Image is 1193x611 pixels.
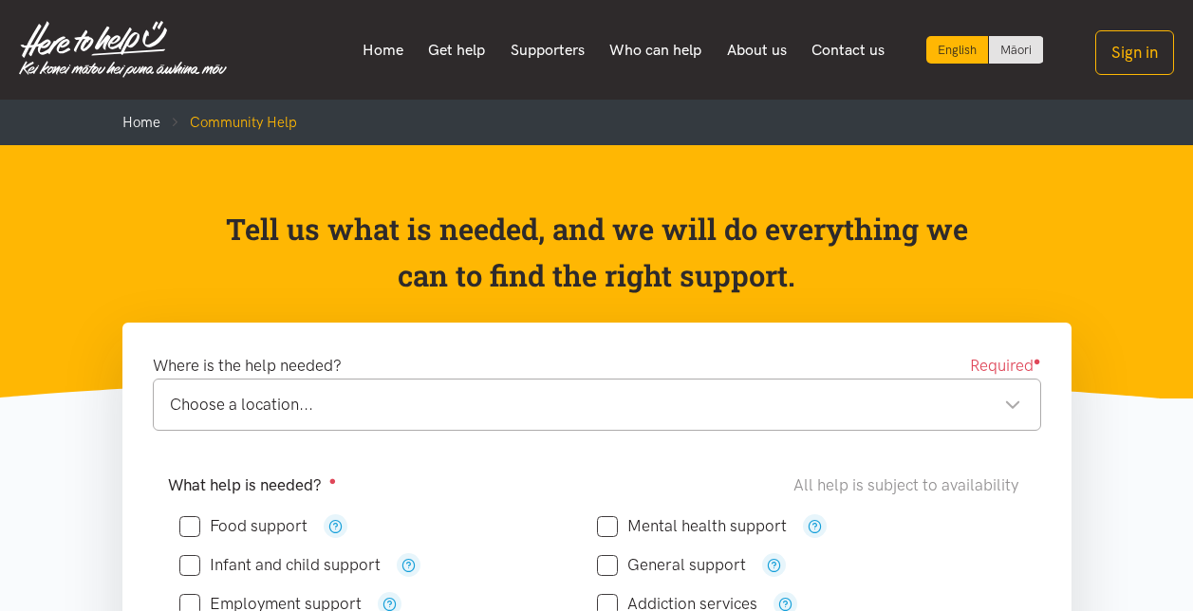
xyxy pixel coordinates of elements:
a: Contact us [799,30,898,70]
div: Choose a location... [170,392,1021,417]
label: General support [597,557,746,573]
a: Home [122,114,160,131]
button: Sign in [1095,30,1174,75]
div: Language toggle [926,36,1044,64]
a: Who can help [597,30,715,70]
a: Switch to Te Reo Māori [989,36,1043,64]
a: Supporters [497,30,597,70]
li: Community Help [160,111,297,134]
div: Current language [926,36,989,64]
label: Mental health support [597,518,787,534]
a: Get help [416,30,498,70]
sup: ● [329,473,337,488]
div: All help is subject to availability [793,472,1026,498]
label: Infant and child support [179,557,381,573]
sup: ● [1034,354,1041,368]
label: Food support [179,518,308,534]
span: Required [970,353,1041,379]
img: Home [19,21,227,78]
a: About us [715,30,800,70]
p: Tell us what is needed, and we will do everything we can to find the right support. [219,206,974,300]
label: Where is the help needed? [153,353,342,379]
a: Home [349,30,416,70]
label: What help is needed? [168,472,337,498]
